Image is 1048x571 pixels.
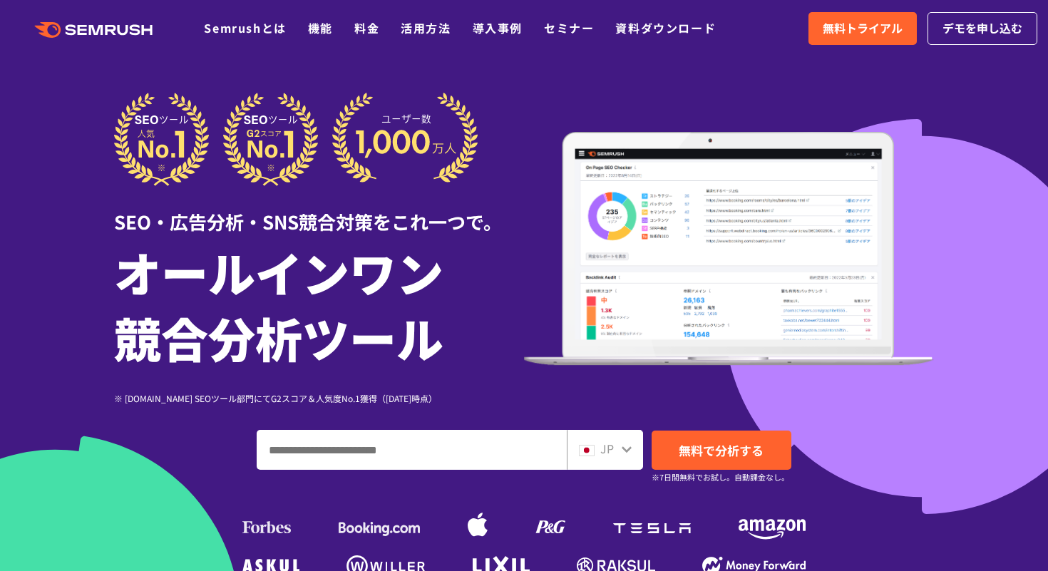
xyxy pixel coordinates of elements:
a: 無料トライアル [808,12,917,45]
a: 導入事例 [473,19,523,36]
div: SEO・広告分析・SNS競合対策をこれ一つで。 [114,186,524,235]
a: 資料ダウンロード [615,19,716,36]
a: セミナー [544,19,594,36]
h1: オールインワン 競合分析ツール [114,239,524,370]
input: ドメイン、キーワードまたはURLを入力してください [257,431,566,469]
a: 機能 [308,19,333,36]
span: 無料で分析する [679,441,764,459]
small: ※7日間無料でお試し。自動課金なし。 [652,470,789,484]
a: 活用方法 [401,19,451,36]
span: JP [600,440,614,457]
a: 料金 [354,19,379,36]
div: ※ [DOMAIN_NAME] SEOツール部門にてG2スコア＆人気度No.1獲得（[DATE]時点） [114,391,524,405]
a: Semrushとは [204,19,286,36]
span: デモを申し込む [942,19,1022,38]
span: 無料トライアル [823,19,903,38]
a: 無料で分析する [652,431,791,470]
a: デモを申し込む [928,12,1037,45]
